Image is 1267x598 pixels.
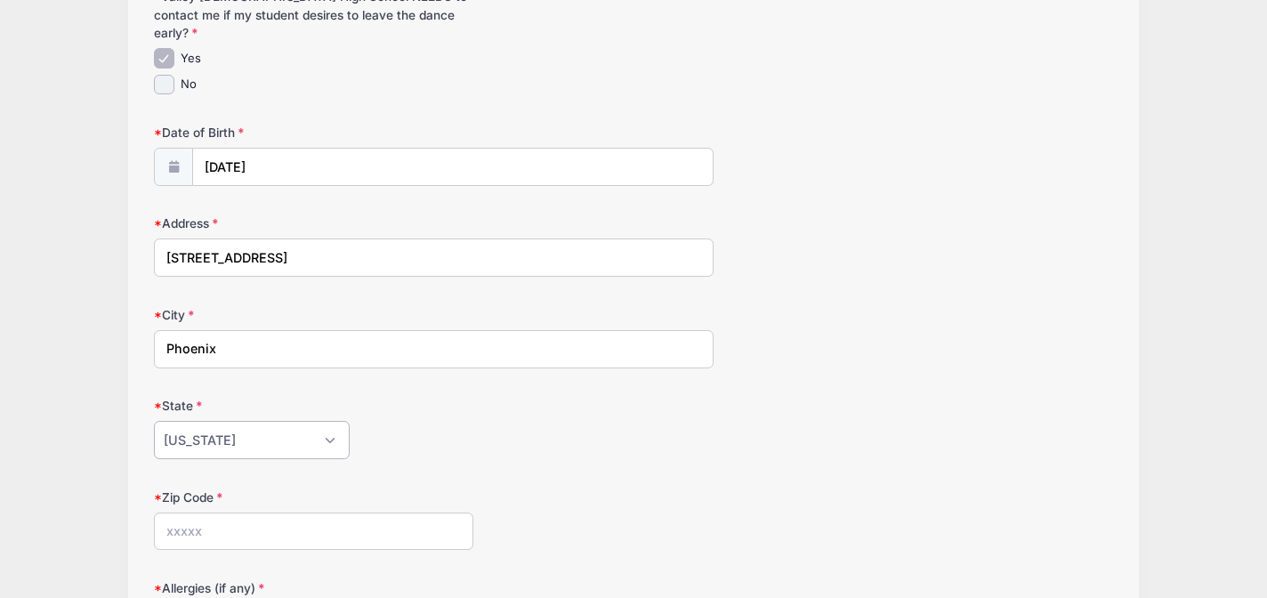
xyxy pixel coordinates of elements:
[154,397,473,415] label: State
[154,306,473,324] label: City
[154,579,473,597] label: Allergies (if any)
[181,50,201,68] label: Yes
[154,214,473,232] label: Address
[154,489,473,506] label: Zip Code
[154,124,473,141] label: Date of Birth
[154,513,473,551] input: xxxxx
[181,76,197,93] label: No
[192,148,714,186] input: mm/dd/yyyy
